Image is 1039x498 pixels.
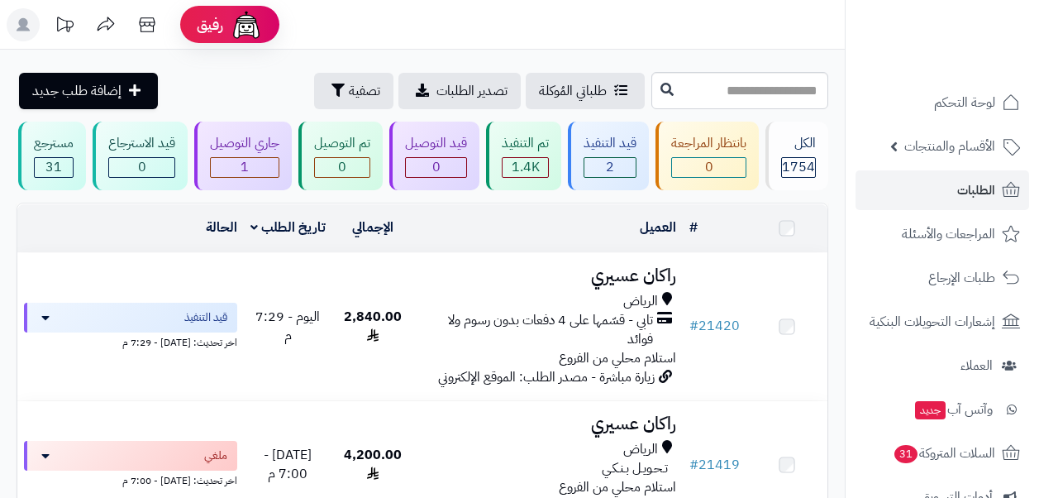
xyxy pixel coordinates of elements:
div: 0 [109,158,174,177]
span: 1.4K [512,157,540,177]
div: مسترجع [34,134,74,153]
div: 2 [584,158,636,177]
span: 2,840.00 [344,307,402,346]
span: رفيق [197,15,223,35]
div: 0 [672,158,746,177]
a: بانتظار المراجعة 0 [652,122,762,190]
span: العملاء [960,354,993,377]
span: تصدير الطلبات [436,81,508,101]
div: قيد الاسترجاع [108,134,175,153]
span: اليوم - 7:29 م [255,307,320,346]
a: #21420 [689,316,740,336]
a: الطلبات [856,170,1029,210]
a: جاري التوصيل 1 [191,122,295,190]
div: قيد التوصيل [405,134,467,153]
span: 0 [138,157,146,177]
span: 31 [45,157,62,177]
a: الحالة [206,218,237,237]
span: طلباتي المُوكلة [539,81,607,101]
a: مسترجع 31 [15,122,89,190]
span: إضافة طلب جديد [32,81,122,101]
span: الأقسام والمنتجات [904,135,995,158]
span: 0 [338,157,346,177]
div: اخر تحديث: [DATE] - 7:29 م [24,333,237,350]
a: قيد التنفيذ 2 [565,122,652,190]
span: زيارة مباشرة - مصدر الطلب: الموقع الإلكتروني [438,367,655,387]
a: العميل [640,218,676,237]
h3: راكان عسيري [420,266,676,285]
div: 0 [315,158,369,177]
span: 1 [241,157,249,177]
div: بانتظار المراجعة [671,134,746,153]
span: 31 [894,445,917,463]
span: استلام محلي من الفروع [559,477,676,497]
div: تم التنفيذ [502,134,549,153]
a: تحديثات المنصة [44,8,85,45]
span: # [689,455,698,475]
a: تاريخ الطلب [250,218,326,237]
a: إضافة طلب جديد [19,73,158,109]
div: جاري التوصيل [210,134,279,153]
a: المراجعات والأسئلة [856,214,1029,254]
span: الطلبات [957,179,995,202]
span: إشعارات التحويلات البنكية [870,310,995,333]
span: ملغي [204,448,227,464]
span: لوحة التحكم [934,91,995,114]
a: لوحة التحكم [856,83,1029,122]
button: تصفية [314,73,393,109]
div: تم التوصيل [314,134,370,153]
a: طلباتي المُوكلة [526,73,645,109]
div: اخر تحديث: [DATE] - 7:00 م [24,471,237,488]
a: تصدير الطلبات [398,73,521,109]
a: # [689,218,698,237]
a: طلبات الإرجاع [856,258,1029,298]
a: الإجمالي [352,218,393,237]
span: 2 [606,157,614,177]
span: 0 [432,157,441,177]
span: 4,200.00 [344,445,402,484]
div: 1 [211,158,279,177]
span: استلام محلي من الفروع [559,348,676,368]
span: المراجعات والأسئلة [902,223,995,246]
span: 0 [705,157,713,177]
a: العملاء [856,346,1029,385]
span: جديد [915,401,946,419]
a: قيد الاسترجاع 0 [89,122,191,190]
div: الكل [781,134,816,153]
div: 31 [35,158,73,177]
a: قيد التوصيل 0 [386,122,483,190]
a: السلات المتروكة31 [856,433,1029,473]
span: تـحـويـل بـنـكـي [602,459,668,478]
div: 0 [406,158,466,177]
span: # [689,316,698,336]
span: تابي - قسّمها على 4 دفعات بدون رسوم ولا فوائد [420,311,653,349]
span: الرياض [623,440,658,459]
span: الرياض [623,292,658,311]
h3: راكان عسيري [420,414,676,433]
div: قيد التنفيذ [584,134,636,153]
span: تصفية [349,81,380,101]
a: تم التنفيذ 1.4K [483,122,565,190]
span: وآتس آب [913,398,993,421]
div: 1448 [503,158,548,177]
a: وآتس آبجديد [856,390,1029,429]
span: قيد التنفيذ [184,309,227,326]
span: 1754 [782,157,815,177]
span: [DATE] - 7:00 م [264,445,312,484]
img: ai-face.png [230,8,263,41]
span: طلبات الإرجاع [928,266,995,290]
a: تم التوصيل 0 [295,122,386,190]
a: إشعارات التحويلات البنكية [856,302,1029,342]
span: السلات المتروكة [893,442,995,465]
a: #21419 [689,455,740,475]
a: الكل1754 [762,122,832,190]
